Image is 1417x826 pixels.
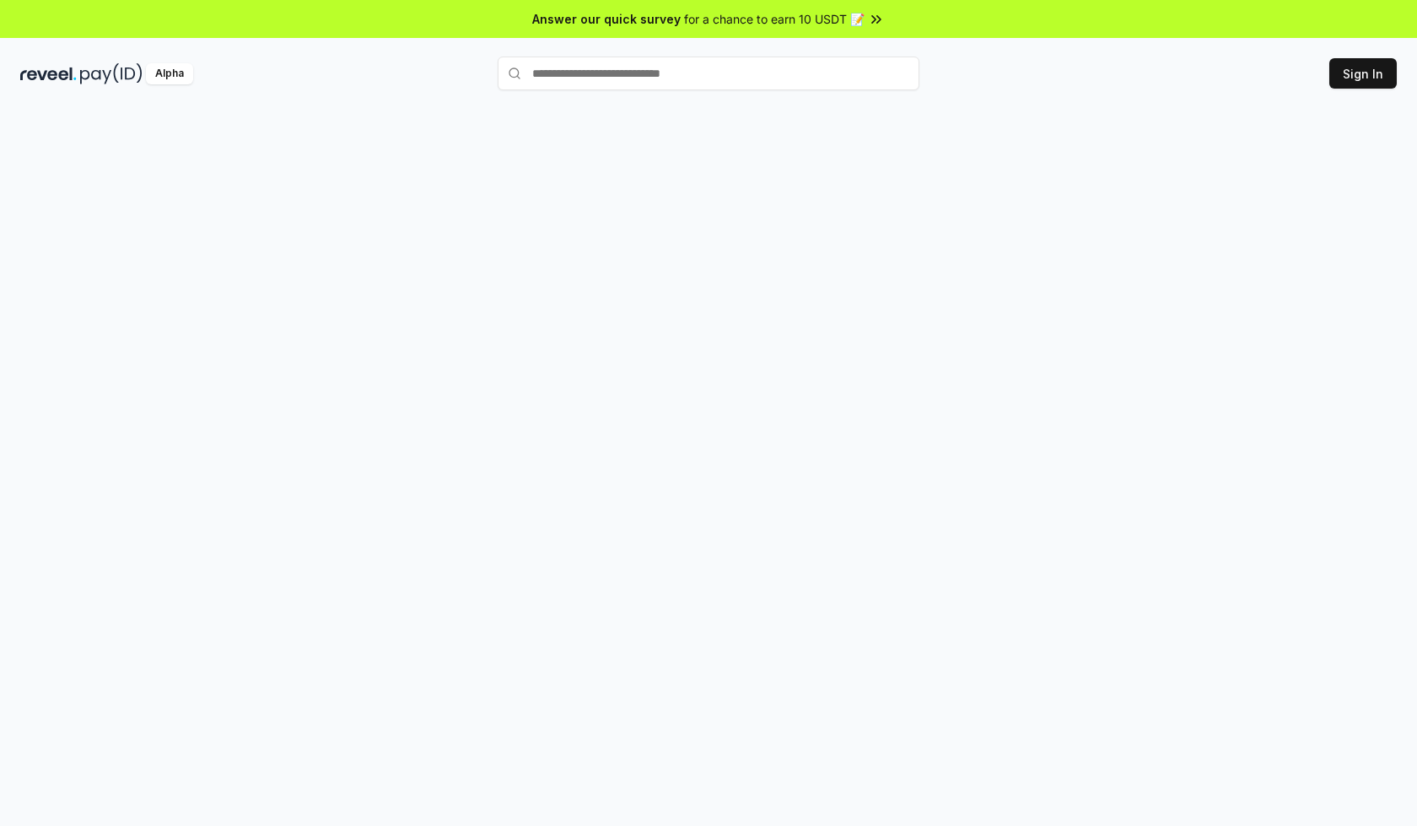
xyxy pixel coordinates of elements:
[1329,58,1397,89] button: Sign In
[684,10,865,28] span: for a chance to earn 10 USDT 📝
[20,63,77,84] img: reveel_dark
[532,10,681,28] span: Answer our quick survey
[80,63,143,84] img: pay_id
[146,63,193,84] div: Alpha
